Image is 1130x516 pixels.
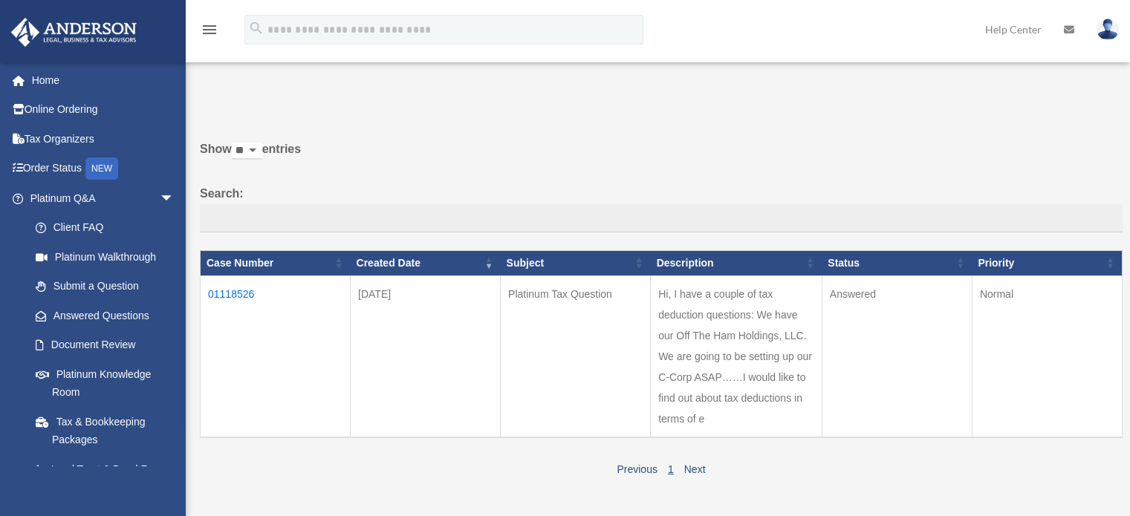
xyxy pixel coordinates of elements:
[200,204,1123,232] input: Search:
[10,124,197,154] a: Tax Organizers
[651,275,822,437] td: Hi, I have a couple of tax deduction questions: We have our Off The Ham Holdings, LLC. We are goi...
[21,272,189,301] a: Submit a Question
[21,407,189,454] a: Tax & Bookkeeping Packages
[10,154,197,184] a: Order StatusNEW
[21,301,182,330] a: Answered Questions
[10,95,197,125] a: Online Ordering
[201,250,351,275] th: Case Number: activate to sort column ascending
[21,242,189,272] a: Platinum Walkthrough
[972,250,1122,275] th: Priority: activate to sort column ascending
[21,213,189,243] a: Client FAQ
[501,275,651,437] td: Platinum Tax Question
[7,18,141,47] img: Anderson Advisors Platinum Portal
[10,183,189,213] a: Platinum Q&Aarrow_drop_down
[21,359,189,407] a: Platinum Knowledge Room
[351,275,501,437] td: [DATE]
[201,275,351,437] td: 01118526
[972,275,1122,437] td: Normal
[200,139,1123,174] label: Show entries
[501,250,651,275] th: Subject: activate to sort column ascending
[21,330,189,360] a: Document Review
[822,275,972,437] td: Answered
[668,463,674,475] a: 1
[85,157,118,180] div: NEW
[822,250,972,275] th: Status: activate to sort column ascending
[160,183,189,214] span: arrow_drop_down
[232,143,262,160] select: Showentries
[21,454,189,484] a: Land Trust & Deed Forum
[201,26,218,39] a: menu
[201,21,218,39] i: menu
[651,250,822,275] th: Description: activate to sort column ascending
[200,183,1123,232] label: Search:
[248,20,264,36] i: search
[1097,19,1119,40] img: User Pic
[617,463,657,475] a: Previous
[351,250,501,275] th: Created Date: activate to sort column ascending
[684,463,706,475] a: Next
[10,65,197,95] a: Home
